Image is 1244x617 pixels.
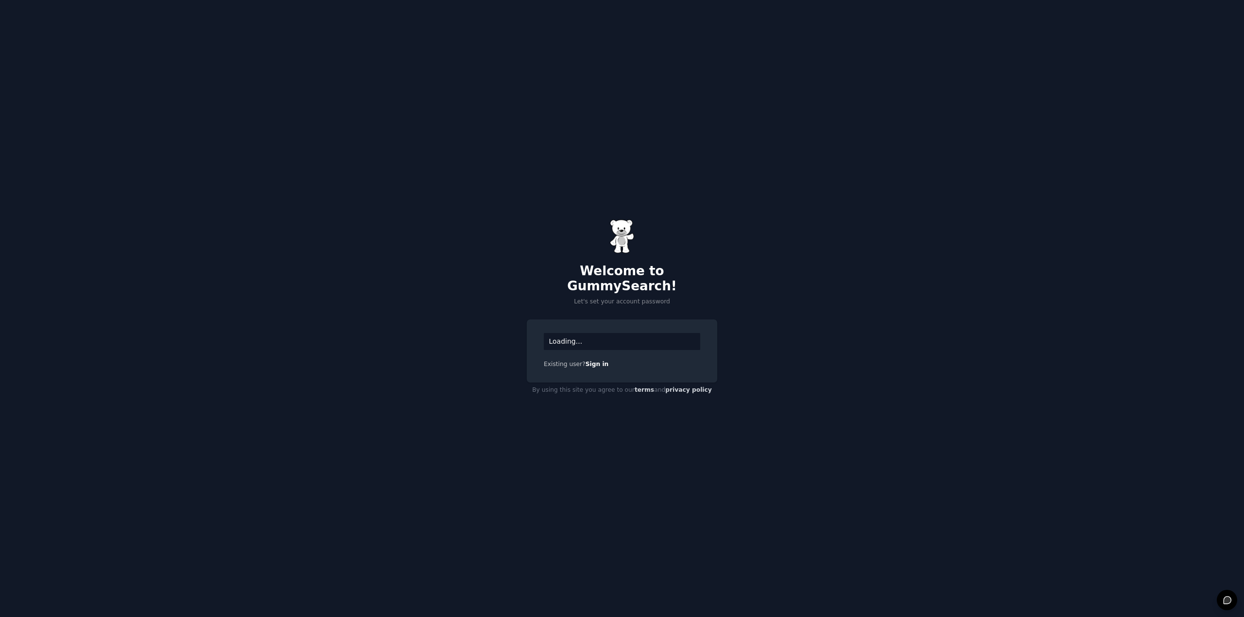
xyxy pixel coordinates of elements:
span: Existing user? [544,361,586,367]
a: terms [635,386,654,393]
a: Sign in [586,361,609,367]
div: Loading... [544,333,700,350]
p: Let's set your account password [527,298,717,306]
h2: Welcome to GummySearch! [527,264,717,294]
a: privacy policy [665,386,712,393]
div: By using this site you agree to our and [527,383,717,398]
img: Gummy Bear [610,219,634,253]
